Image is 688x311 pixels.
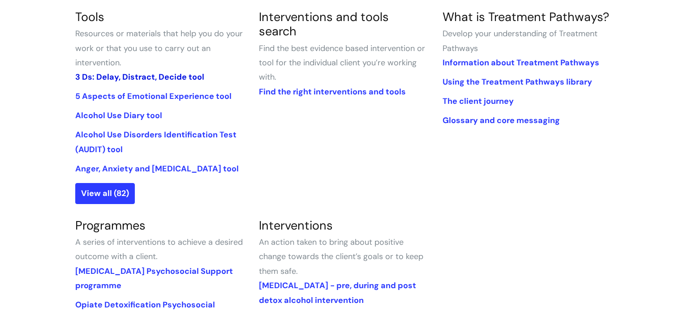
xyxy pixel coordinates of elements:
[259,9,389,39] a: Interventions and tools search
[75,163,239,174] a: Anger, Anxiety and [MEDICAL_DATA] tool
[75,237,243,262] span: A series of interventions to achieve a desired outcome with a client.
[259,217,333,233] a: Interventions
[259,237,423,277] span: An action taken to bring about positive change towards the client’s goals or to keep them safe.
[75,217,146,233] a: Programmes
[443,96,514,107] a: The client journey
[443,9,609,25] a: What is Treatment Pathways?
[259,86,406,97] a: Find the right interventions and tools
[75,129,236,154] a: Alcohol Use Disorders Identification Test (AUDIT) tool
[75,110,162,121] a: Alcohol Use Diary tool
[75,183,135,204] a: View all (82)
[443,115,560,126] a: Glossary and core messaging
[443,57,599,68] a: Information about Treatment Pathways
[75,266,233,291] a: [MEDICAL_DATA] Psychosocial Support programme
[75,91,232,102] a: 5 Aspects of Emotional Experience tool
[443,77,592,87] a: Using the Treatment Pathways library
[75,9,104,25] a: Tools
[259,43,425,83] span: Find the best evidence based intervention or tool for the individual client you’re working with.
[75,28,243,68] span: Resources or materials that help you do your work or that you use to carry out an intervention.
[259,280,416,305] a: [MEDICAL_DATA] - pre, during and post detox alcohol intervention
[443,28,598,53] span: Develop your understanding of Treatment Pathways
[75,72,204,82] a: 3 Ds: Delay, Distract, Decide tool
